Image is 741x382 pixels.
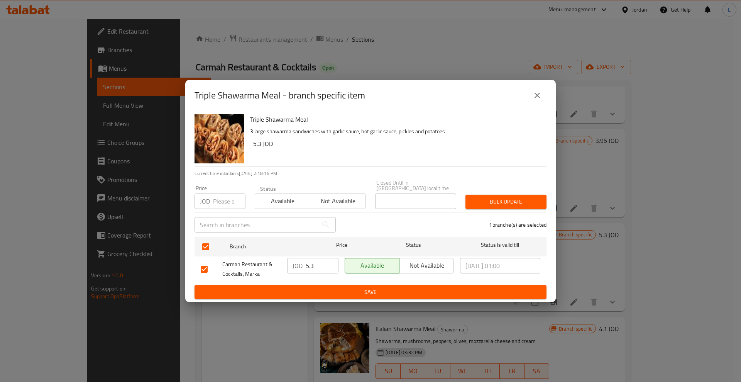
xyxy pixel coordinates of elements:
[310,194,365,209] button: Not available
[348,260,396,271] span: Available
[345,258,399,273] button: Available
[374,240,454,250] span: Status
[195,285,546,299] button: Save
[306,258,338,273] input: Please enter price
[250,127,540,136] p: 3 large shawarma sandwiches with garlic sauce, hot garlic sauce, pickles and potatoes
[253,138,540,149] h6: 5.3 JOD
[258,195,307,207] span: Available
[195,89,365,102] h2: Triple Shawarma Meal - branch specific item
[195,217,318,233] input: Search in branches
[255,194,310,209] button: Available
[213,194,245,209] input: Please enter price
[250,114,540,125] h6: Triple Shawarma Meal
[230,242,310,251] span: Branch
[528,86,546,105] button: close
[403,260,451,271] span: Not available
[293,261,303,270] p: JOD
[489,221,546,229] p: 1 branche(s) are selected
[399,258,454,273] button: Not available
[465,195,546,209] button: Bulk update
[316,240,367,250] span: Price
[313,195,362,207] span: Not available
[222,260,281,279] span: Carmah Restaurant & Cocktails, Marka
[460,240,540,250] span: Status is valid till
[195,114,244,163] img: Triple Shawarma Meal
[200,197,210,206] p: JOD
[201,287,540,297] span: Save
[472,197,540,207] span: Bulk update
[195,170,546,177] p: Current time in Jordan is [DATE] 2:18:16 PM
